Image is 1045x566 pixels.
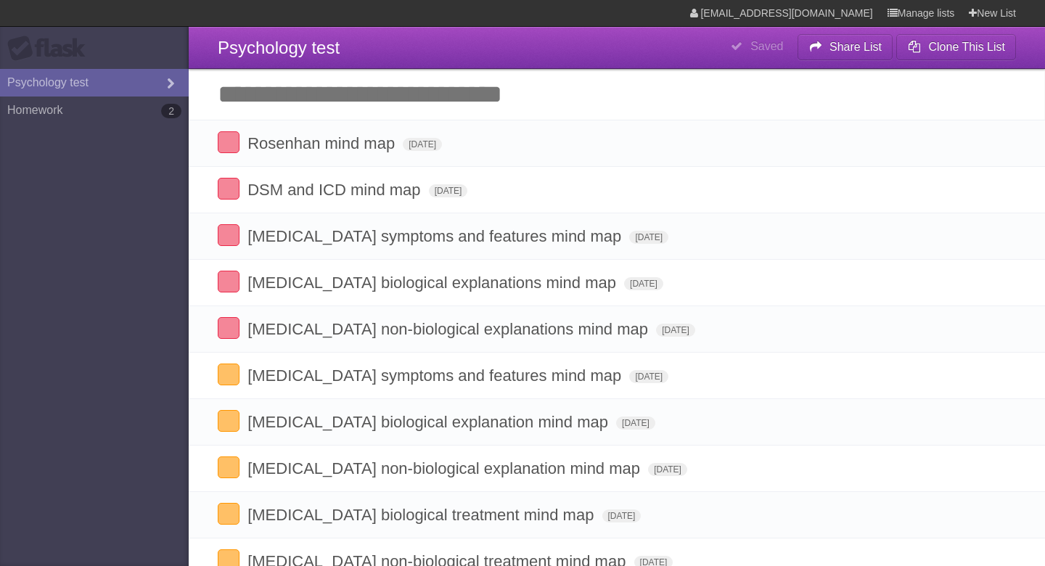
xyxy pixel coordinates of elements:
[247,134,398,152] span: Rosenhan mind map
[218,503,239,525] label: Done
[616,417,655,430] span: [DATE]
[656,324,695,337] span: [DATE]
[218,131,239,153] label: Done
[624,277,663,290] span: [DATE]
[7,36,94,62] div: Flask
[218,456,239,478] label: Done
[928,41,1005,53] b: Clone This List
[218,224,239,246] label: Done
[247,320,652,338] span: [MEDICAL_DATA] non-biological explanations mind map
[218,364,239,385] label: Done
[247,413,612,431] span: [MEDICAL_DATA] biological explanation mind map
[896,34,1016,60] button: Clone This List
[648,463,687,476] span: [DATE]
[218,271,239,292] label: Done
[247,459,644,477] span: [MEDICAL_DATA] non-biological explanation mind map
[218,317,239,339] label: Done
[750,40,783,52] b: Saved
[829,41,882,53] b: Share List
[247,506,597,524] span: [MEDICAL_DATA] biological treatment mind map
[247,227,625,245] span: [MEDICAL_DATA] symptoms and features mind map
[218,410,239,432] label: Done
[247,366,625,385] span: [MEDICAL_DATA] symptoms and features mind map
[247,274,620,292] span: [MEDICAL_DATA] biological explanations mind map
[602,509,642,522] span: [DATE]
[798,34,893,60] button: Share List
[403,138,442,151] span: [DATE]
[161,104,181,118] b: 2
[629,231,668,244] span: [DATE]
[429,184,468,197] span: [DATE]
[629,370,668,383] span: [DATE]
[247,181,424,199] span: DSM and ICD mind map
[218,178,239,200] label: Done
[218,38,340,57] span: Psychology test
